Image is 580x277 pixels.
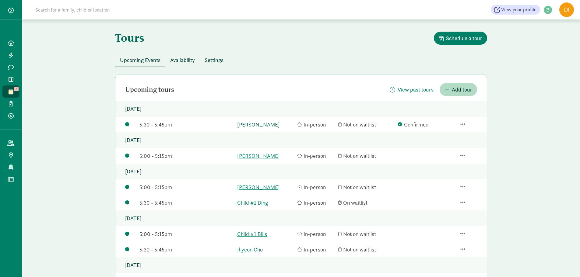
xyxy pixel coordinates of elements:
[237,230,294,238] a: Child #1 Bills
[237,120,294,129] a: [PERSON_NAME]
[115,101,487,117] p: [DATE]
[125,86,174,93] h2: Upcoming tours
[139,183,234,191] div: 5:00 - 5:15pm
[398,85,434,94] span: View past tours
[115,32,144,44] h1: Tours
[434,32,487,45] button: Schedule a tour
[115,164,487,179] p: [DATE]
[237,199,294,207] a: Child #1 Ding
[115,257,487,273] p: [DATE]
[297,152,335,160] div: In-person
[139,120,234,129] div: 5:30 - 5:45pm
[170,56,195,64] span: Availability
[237,245,294,254] a: Ihyeon Cho
[32,4,202,16] input: Search for a family, child or location
[297,199,335,207] div: In-person
[115,132,487,148] p: [DATE]
[297,230,335,238] div: In-person
[139,245,234,254] div: 5:30 - 5:45pm
[338,183,395,191] div: Not on waitlist
[115,54,165,67] button: Upcoming Events
[338,199,395,207] div: On waitlist
[297,183,335,191] div: In-person
[205,56,223,64] span: Settings
[446,34,482,42] span: Schedule a tour
[398,120,455,129] div: Confirmed
[440,83,477,96] button: Add tour
[237,183,294,191] a: [PERSON_NAME]
[385,83,438,96] button: View past tours
[385,86,438,93] a: View past tours
[200,54,228,67] button: Settings
[115,210,487,226] p: [DATE]
[139,152,234,160] div: 5:00 - 5:15pm
[297,120,335,129] div: In-person
[550,248,580,277] iframe: Chat Widget
[452,85,472,94] span: Add tour
[297,245,335,254] div: In-person
[14,87,19,91] span: 3
[501,6,536,13] span: View your profile
[139,199,234,207] div: 5:30 - 5:45pm
[491,5,540,15] a: View your profile
[139,230,234,238] div: 5:00 - 5:15pm
[237,152,294,160] a: [PERSON_NAME]
[338,152,395,160] div: Not on waitlist
[2,85,19,98] a: 3
[338,120,395,129] div: Not on waitlist
[338,230,395,238] div: Not on waitlist
[120,56,160,64] span: Upcoming Events
[165,54,200,67] button: Availability
[338,245,395,254] div: Not on waitlist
